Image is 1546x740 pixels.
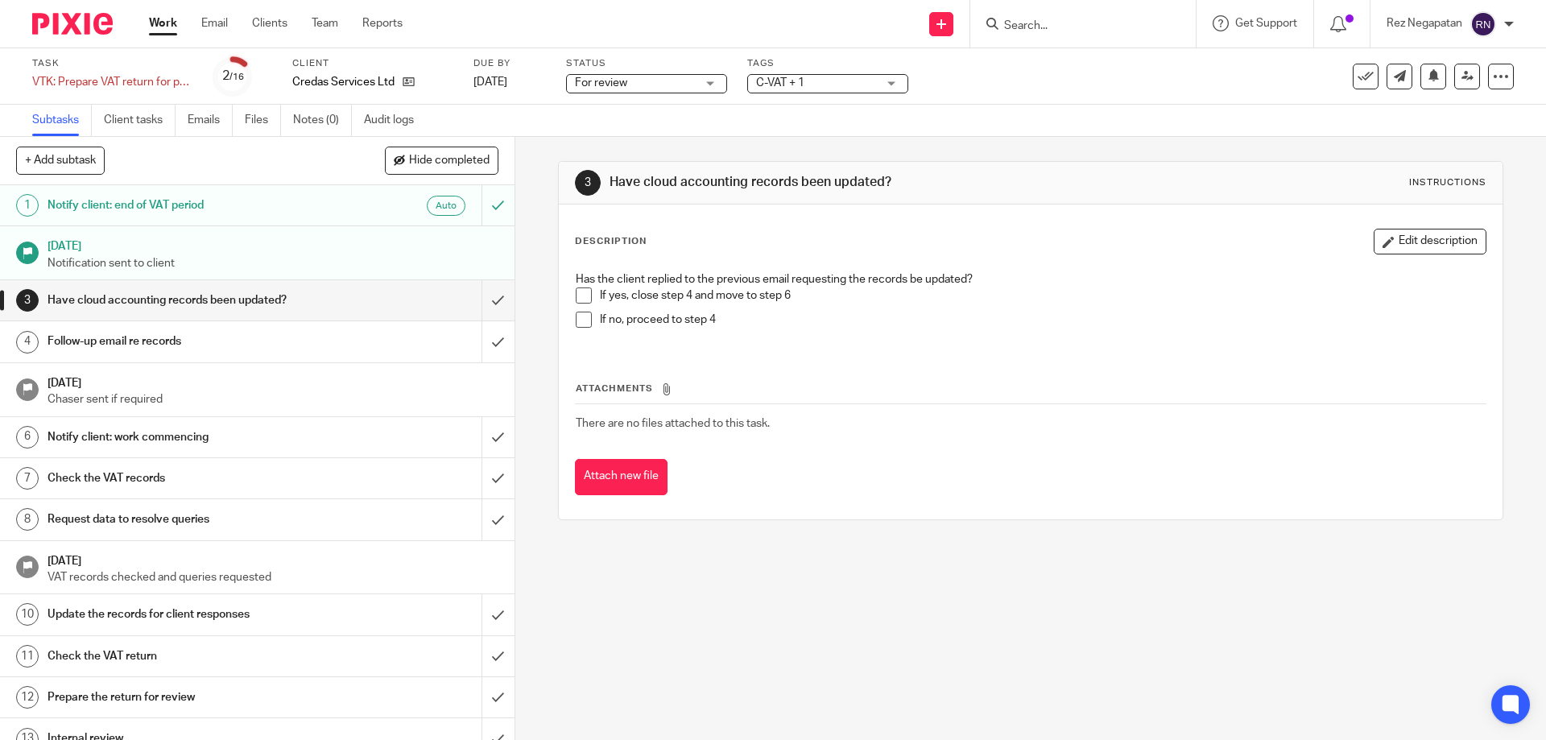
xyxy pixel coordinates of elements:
[16,645,39,668] div: 11
[48,288,326,312] h1: Have cloud accounting records been updated?
[292,74,395,90] p: Credas Services Ltd
[16,289,39,312] div: 3
[48,685,326,709] h1: Prepare the return for review
[32,74,193,90] div: VTK: Prepare VAT return for period to - [DATE]
[576,271,1485,287] p: Has the client replied to the previous email requesting the records be updated?
[229,72,244,81] small: /16
[1235,18,1297,29] span: Get Support
[385,147,498,174] button: Hide completed
[756,77,804,89] span: C-VAT + 1
[16,147,105,174] button: + Add subtask
[32,57,193,70] label: Task
[201,15,228,31] a: Email
[575,459,668,495] button: Attach new file
[610,174,1065,191] h1: Have cloud accounting records been updated?
[575,235,647,248] p: Description
[48,193,326,217] h1: Notify client: end of VAT period
[48,549,498,569] h1: [DATE]
[566,57,727,70] label: Status
[48,602,326,626] h1: Update the records for client responses
[576,418,770,429] span: There are no files attached to this task.
[48,329,326,353] h1: Follow-up email re records
[32,105,92,136] a: Subtasks
[1409,176,1486,189] div: Instructions
[48,644,326,668] h1: Check the VAT return
[409,155,490,167] span: Hide completed
[48,425,326,449] h1: Notify client: work commencing
[1374,229,1486,254] button: Edit description
[575,170,601,196] div: 3
[48,507,326,531] h1: Request data to resolve queries
[292,57,453,70] label: Client
[312,15,338,31] a: Team
[576,384,653,393] span: Attachments
[16,686,39,709] div: 12
[600,287,1485,304] p: If yes, close step 4 and move to step 6
[149,15,177,31] a: Work
[575,77,627,89] span: For review
[48,255,498,271] p: Notification sent to client
[293,105,352,136] a: Notes (0)
[48,371,498,391] h1: [DATE]
[48,234,498,254] h1: [DATE]
[600,312,1485,328] p: If no, proceed to step 4
[473,57,546,70] label: Due by
[252,15,287,31] a: Clients
[473,76,507,88] span: [DATE]
[48,569,498,585] p: VAT records checked and queries requested
[48,391,498,407] p: Chaser sent if required
[16,194,39,217] div: 1
[364,105,426,136] a: Audit logs
[188,105,233,136] a: Emails
[747,57,908,70] label: Tags
[362,15,403,31] a: Reports
[16,467,39,490] div: 7
[104,105,176,136] a: Client tasks
[48,466,326,490] h1: Check the VAT records
[245,105,281,136] a: Files
[16,331,39,353] div: 4
[16,603,39,626] div: 10
[1002,19,1147,34] input: Search
[16,508,39,531] div: 8
[427,196,465,216] div: Auto
[1470,11,1496,37] img: svg%3E
[32,13,113,35] img: Pixie
[16,426,39,449] div: 6
[222,67,244,85] div: 2
[32,74,193,90] div: VTK: Prepare VAT return for period to - August 2025
[1387,15,1462,31] p: Rez Negapatan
